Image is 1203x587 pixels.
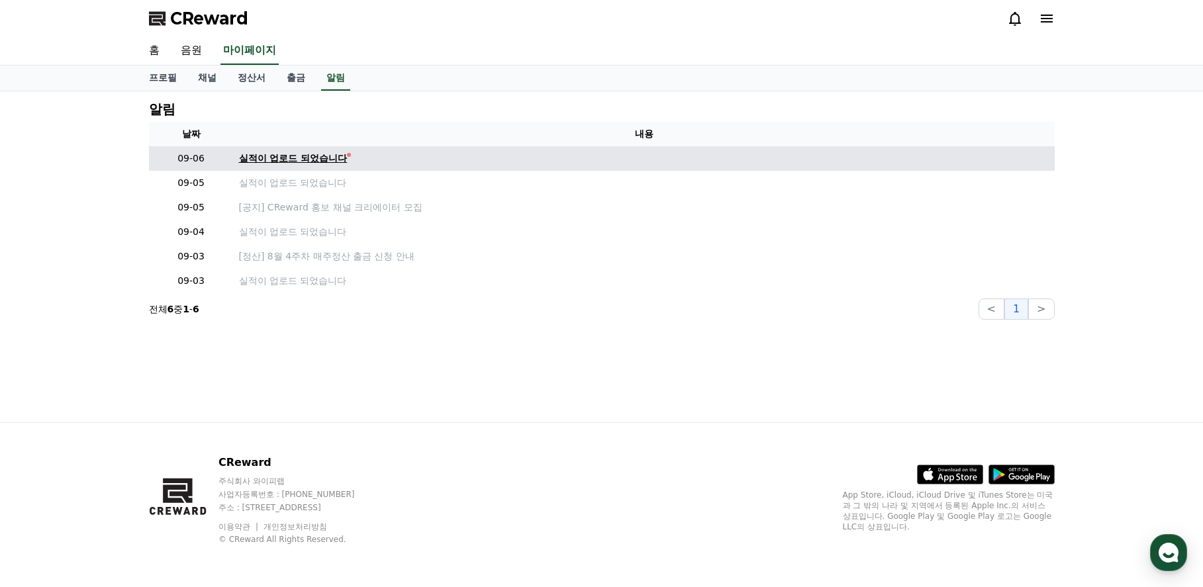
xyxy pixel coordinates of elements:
[321,66,350,91] a: 알림
[154,274,228,288] p: 09-03
[1004,298,1028,320] button: 1
[149,302,199,316] p: 전체 중 -
[1028,298,1054,320] button: >
[239,249,1049,263] a: [정산] 8월 4주차 매주정산 출금 신청 안내
[121,440,137,451] span: 대화
[193,304,199,314] strong: 6
[264,522,327,531] a: 개인정보처리방침
[170,37,213,65] a: 음원
[239,274,1049,288] a: 실적이 업로드 되었습니다
[843,490,1055,532] p: App Store, iCloud, iCloud Drive 및 iTunes Store는 미국과 그 밖의 나라 및 지역에서 등록된 Apple Inc.의 서비스 상표입니다. Goo...
[218,534,380,545] p: © CReward All Rights Reserved.
[154,225,228,239] p: 09-04
[218,502,380,513] p: 주소 : [STREET_ADDRESS]
[4,420,87,453] a: 홈
[138,66,187,91] a: 프로필
[979,298,1004,320] button: <
[183,304,189,314] strong: 1
[154,152,228,165] p: 09-06
[239,225,1049,239] a: 실적이 업로드 되었습니다
[171,420,254,453] a: 설정
[170,8,248,29] span: CReward
[218,489,380,500] p: 사업자등록번호 : [PHONE_NUMBER]
[218,522,260,531] a: 이용약관
[187,66,227,91] a: 채널
[218,476,380,486] p: 주식회사 와이피랩
[168,304,174,314] strong: 6
[154,201,228,214] p: 09-05
[239,152,348,165] div: 실적이 업로드 되었습니다
[239,176,1049,190] a: 실적이 업로드 되었습니다
[234,122,1055,146] th: 내용
[42,439,50,450] span: 홈
[154,249,228,263] p: 09-03
[138,37,170,65] a: 홈
[276,66,316,91] a: 출금
[220,37,279,65] a: 마이페이지
[205,439,220,450] span: 설정
[87,420,171,453] a: 대화
[149,102,175,116] h4: 알림
[149,122,234,146] th: 날짜
[149,8,248,29] a: CReward
[218,455,380,471] p: CReward
[239,201,1049,214] a: [공지] CReward 홍보 채널 크리에이터 모집
[239,152,1049,165] a: 실적이 업로드 되었습니다
[227,66,276,91] a: 정산서
[154,176,228,190] p: 09-05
